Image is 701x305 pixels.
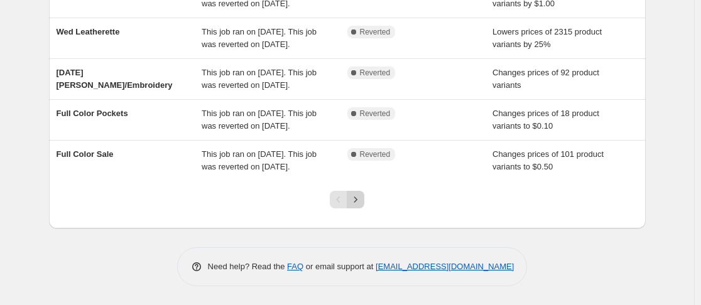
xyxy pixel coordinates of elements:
span: or email support at [303,262,376,271]
span: Changes prices of 92 product variants [492,68,599,90]
span: Need help? Read the [208,262,288,271]
span: This job ran on [DATE]. This job was reverted on [DATE]. [202,68,317,90]
span: Changes prices of 18 product variants to $0.10 [492,109,599,131]
span: Lowers prices of 2315 product variants by 25% [492,27,602,49]
a: [EMAIL_ADDRESS][DOMAIN_NAME] [376,262,514,271]
nav: Pagination [330,191,364,208]
span: Reverted [360,27,391,37]
span: [DATE] [PERSON_NAME]/Embroidery [57,68,173,90]
a: FAQ [287,262,303,271]
span: Reverted [360,68,391,78]
span: Full Color Pockets [57,109,128,118]
button: Next [347,191,364,208]
span: Wed Leatherette [57,27,120,36]
span: This job ran on [DATE]. This job was reverted on [DATE]. [202,149,317,171]
span: Full Color Sale [57,149,114,159]
span: This job ran on [DATE]. This job was reverted on [DATE]. [202,27,317,49]
span: This job ran on [DATE]. This job was reverted on [DATE]. [202,109,317,131]
span: Changes prices of 101 product variants to $0.50 [492,149,604,171]
span: Reverted [360,109,391,119]
span: Reverted [360,149,391,159]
